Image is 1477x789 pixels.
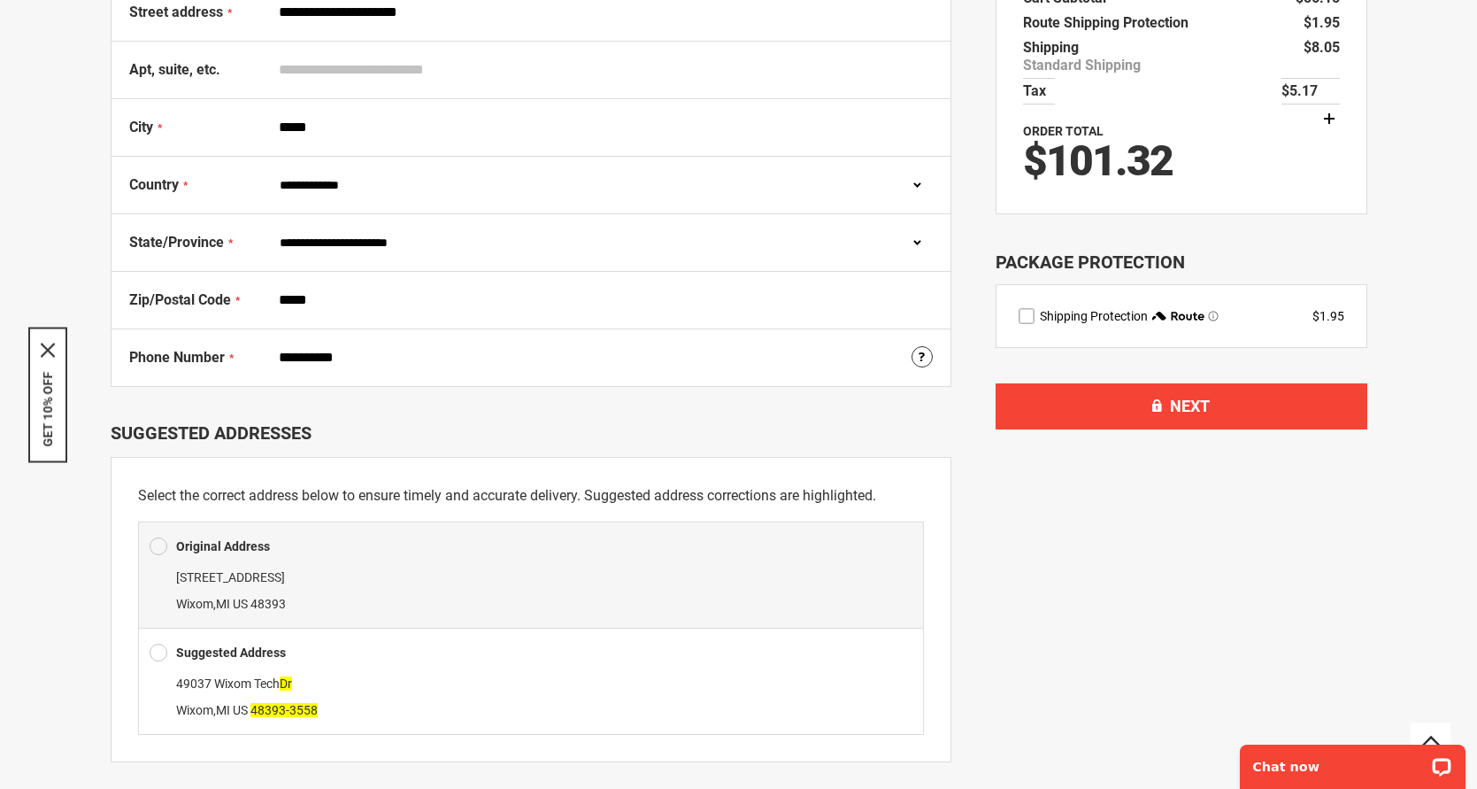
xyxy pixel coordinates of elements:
[150,670,912,723] div: ,
[1023,39,1079,56] span: Shipping
[216,597,230,611] span: MI
[176,703,213,717] span: Wixom
[176,646,286,660] b: Suggested Address
[176,539,270,553] b: Original Address
[129,4,223,20] span: Street address
[1281,82,1340,100] span: $5.17
[1023,124,1104,138] strong: Order Total
[129,61,220,78] span: Apt, suite, etc.
[129,119,153,135] span: City
[150,564,912,617] div: ,
[176,570,285,584] span: [STREET_ADDRESS]
[129,234,224,251] span: State/Province
[41,343,55,357] svg: close icon
[1040,309,1148,323] span: Shipping Protection
[111,422,951,444] div: Suggested Addresses
[138,484,924,507] p: Select the correct address below to ensure timely and accurate delivery. Suggested address correc...
[1170,397,1210,415] span: Next
[41,371,55,446] button: GET 10% OFF
[1019,307,1344,325] div: route shipping protection selector element
[216,703,230,717] span: MI
[280,677,292,691] span: Dr
[250,703,318,717] span: 48393-3558
[996,383,1367,429] button: Next
[129,176,179,193] span: Country
[176,597,213,611] span: Wixom
[996,250,1367,275] div: Package Protection
[1228,733,1477,789] iframe: LiveChat chat widget
[1312,307,1344,325] div: $1.95
[250,597,286,611] span: 48393
[129,291,231,308] span: Zip/Postal Code
[129,349,225,366] span: Phone Number
[233,597,248,611] span: US
[1023,135,1173,186] span: $101.32
[1208,311,1219,321] span: Learn more
[176,677,292,691] span: 49037 Wixom Tech
[41,343,55,357] button: Close
[233,703,248,717] span: US
[1304,39,1340,56] span: $8.05
[1023,11,1197,35] th: Route Shipping Protection
[1023,78,1055,104] th: Tax
[1304,14,1340,31] span: $1.95
[1023,57,1141,74] span: Standard Shipping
